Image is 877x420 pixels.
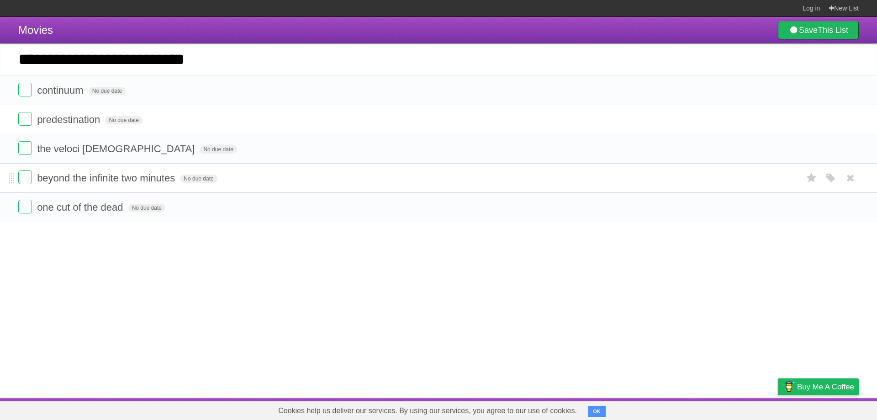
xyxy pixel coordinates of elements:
[18,200,32,213] label: Done
[778,21,859,39] a: SaveThis List
[180,175,217,183] span: No due date
[18,112,32,126] label: Done
[18,83,32,96] label: Done
[269,402,586,420] span: Cookies help us deliver our services. By using our services, you agree to our use of cookies.
[89,87,126,95] span: No due date
[37,85,86,96] span: continuum
[128,204,165,212] span: No due date
[37,202,125,213] span: one cut of the dead
[735,400,755,418] a: Terms
[18,141,32,155] label: Done
[200,145,237,154] span: No due date
[37,172,177,184] span: beyond the infinite two minutes
[766,400,790,418] a: Privacy
[588,406,606,417] button: OK
[801,400,859,418] a: Suggest a feature
[656,400,676,418] a: About
[37,143,197,154] span: the veloci [DEMOGRAPHIC_DATA]
[18,24,53,36] span: Movies
[782,379,795,394] img: Buy me a coffee
[37,114,102,125] span: predestination
[687,400,724,418] a: Developers
[803,170,820,186] label: Star task
[778,378,859,395] a: Buy me a coffee
[18,170,32,184] label: Done
[818,26,848,35] b: This List
[797,379,854,395] span: Buy me a coffee
[105,116,142,124] span: No due date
